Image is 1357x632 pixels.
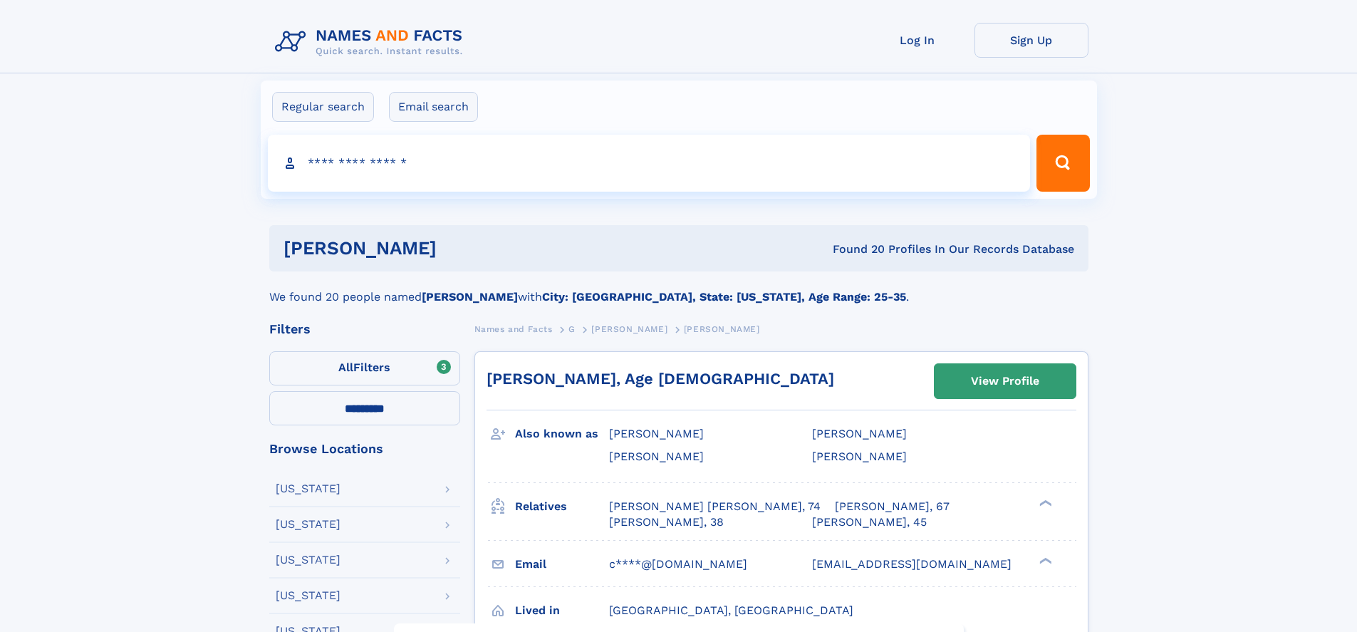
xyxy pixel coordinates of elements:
h3: Also known as [515,422,609,446]
a: G [568,320,576,338]
span: G [568,324,576,334]
a: Log In [861,23,974,58]
span: [PERSON_NAME] [812,450,907,463]
span: [PERSON_NAME] [684,324,760,334]
span: [PERSON_NAME] [591,324,667,334]
a: Names and Facts [474,320,553,338]
a: View Profile [935,364,1076,398]
label: Filters [269,351,460,385]
div: [US_STATE] [276,590,340,601]
span: All [338,361,353,374]
div: [US_STATE] [276,554,340,566]
b: City: [GEOGRAPHIC_DATA], State: [US_STATE], Age Range: 25-35 [542,290,906,304]
div: Found 20 Profiles In Our Records Database [635,242,1074,257]
div: ❯ [1036,498,1053,507]
div: View Profile [971,365,1039,398]
a: [PERSON_NAME], Age [DEMOGRAPHIC_DATA] [487,370,834,388]
button: Search Button [1036,135,1089,192]
a: [PERSON_NAME], 67 [835,499,950,514]
b: [PERSON_NAME] [422,290,518,304]
span: [GEOGRAPHIC_DATA], [GEOGRAPHIC_DATA] [609,603,853,617]
a: [PERSON_NAME] [PERSON_NAME], 74 [609,499,821,514]
a: [PERSON_NAME], 45 [812,514,927,530]
h3: Email [515,552,609,576]
div: We found 20 people named with . [269,271,1088,306]
div: Browse Locations [269,442,460,455]
input: search input [268,135,1031,192]
span: [EMAIL_ADDRESS][DOMAIN_NAME] [812,557,1012,571]
label: Email search [389,92,478,122]
a: Sign Up [974,23,1088,58]
div: Filters [269,323,460,336]
a: [PERSON_NAME], 38 [609,514,724,530]
span: [PERSON_NAME] [609,427,704,440]
span: [PERSON_NAME] [609,450,704,463]
h3: Relatives [515,494,609,519]
h3: Lived in [515,599,609,623]
label: Regular search [272,92,374,122]
h1: [PERSON_NAME] [284,239,635,257]
div: [US_STATE] [276,483,340,494]
img: Logo Names and Facts [269,23,474,61]
div: [US_STATE] [276,519,340,530]
span: [PERSON_NAME] [812,427,907,440]
div: ❯ [1036,556,1053,565]
a: [PERSON_NAME] [591,320,667,338]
